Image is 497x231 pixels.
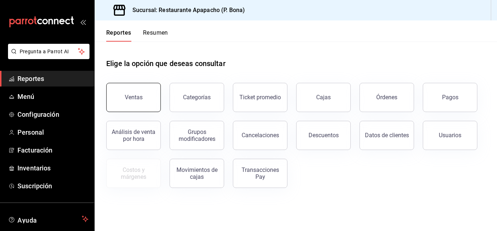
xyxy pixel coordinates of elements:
div: Ventas [125,94,143,101]
div: Ticket promedio [239,94,281,101]
span: Reportes [17,74,88,84]
div: Cajas [316,94,331,101]
span: Pregunta a Parrot AI [20,48,78,55]
button: Cancelaciones [233,121,287,150]
span: Ayuda [17,215,79,223]
span: Inventarios [17,163,88,173]
span: Menú [17,92,88,101]
div: Grupos modificadores [174,128,219,142]
button: Pagos [423,83,477,112]
div: Transacciones Pay [238,166,283,180]
span: Facturación [17,145,88,155]
span: Personal [17,127,88,137]
div: Órdenes [376,94,397,101]
button: Pregunta a Parrot AI [8,44,90,59]
span: Suscripción [17,181,88,191]
button: Cajas [296,83,351,112]
button: Ticket promedio [233,83,287,112]
div: Categorías [183,94,211,101]
button: Grupos modificadores [170,121,224,150]
div: Pagos [442,94,458,101]
div: Usuarios [439,132,461,139]
button: Resumen [143,29,168,42]
button: Descuentos [296,121,351,150]
button: Ventas [106,83,161,112]
button: Reportes [106,29,131,42]
button: Movimientos de cajas [170,159,224,188]
div: Costos y márgenes [111,166,156,180]
div: navigation tabs [106,29,168,42]
button: Contrata inventarios para ver este reporte [106,159,161,188]
button: Análisis de venta por hora [106,121,161,150]
h3: Sucursal: Restaurante Apapacho (P. Bona) [127,6,245,15]
span: Configuración [17,109,88,119]
div: Descuentos [309,132,339,139]
a: Pregunta a Parrot AI [5,53,90,61]
button: Transacciones Pay [233,159,287,188]
button: Datos de clientes [359,121,414,150]
button: Usuarios [423,121,477,150]
button: Categorías [170,83,224,112]
div: Cancelaciones [242,132,279,139]
div: Movimientos de cajas [174,166,219,180]
h1: Elige la opción que deseas consultar [106,58,226,69]
button: Órdenes [359,83,414,112]
div: Análisis de venta por hora [111,128,156,142]
button: open_drawer_menu [80,19,86,25]
div: Datos de clientes [365,132,409,139]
